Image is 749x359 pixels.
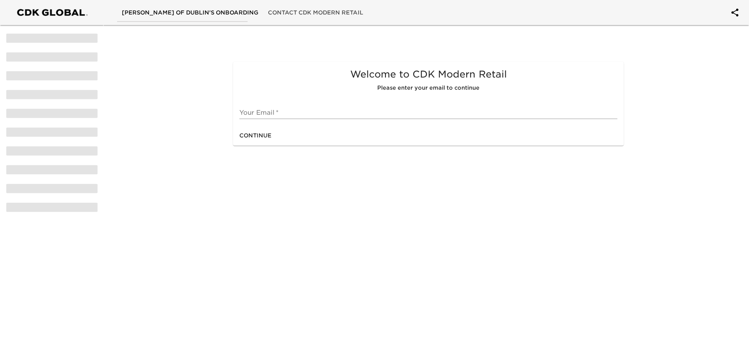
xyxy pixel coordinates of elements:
button: Continue [236,128,275,143]
span: Continue [239,131,271,141]
button: account of current user [725,3,744,22]
span: Contact CDK Modern Retail [268,8,363,18]
span: [PERSON_NAME] of Dublin's Onboarding [122,8,259,18]
h5: Welcome to CDK Modern Retail [239,68,617,81]
h6: Please enter your email to continue [239,84,617,92]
